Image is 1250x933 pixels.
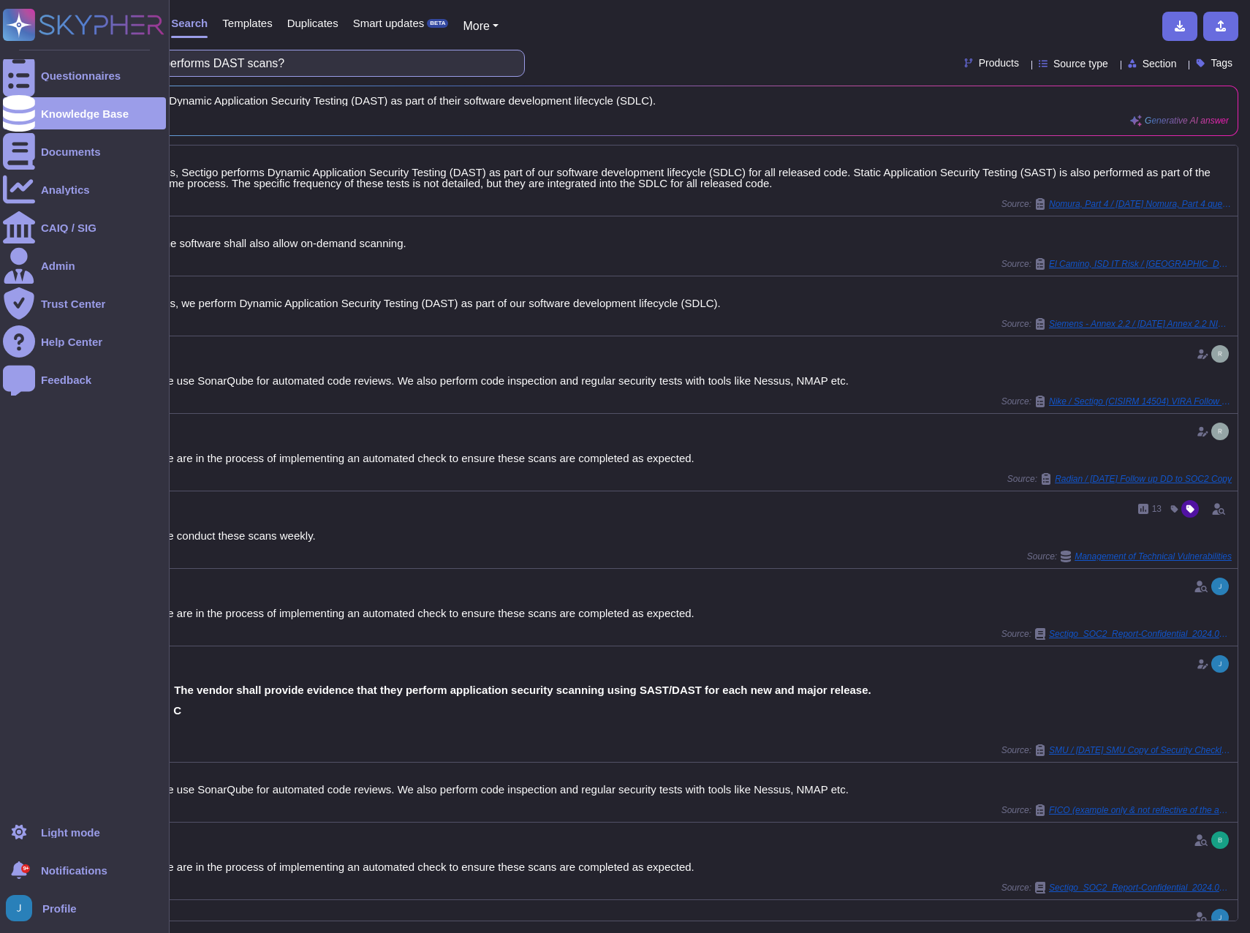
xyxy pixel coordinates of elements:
div: We are in the process of implementing an automated check to ensure these scans are completed as e... [157,861,1232,872]
span: El Camino, ISD IT Risk / [GEOGRAPHIC_DATA], ISD IT Risk [1049,260,1232,268]
span: Source: [1001,258,1232,270]
a: Questionnaires [3,59,166,91]
a: Feedback [3,363,166,396]
img: user [1211,831,1229,849]
span: Nomura, Part 4 / [DATE] Nomura, Part 4 questions from email [1049,200,1232,208]
span: Source: [1001,396,1232,407]
span: Source: [1001,804,1232,816]
img: user [6,895,32,921]
div: Yes, Sectigo performs Dynamic Application Security Testing (DAST) as part of our software develop... [157,167,1232,189]
div: Questionnaires [41,70,121,81]
div: Help Center [41,336,102,347]
div: Documents [41,146,101,157]
span: Source: [1001,318,1232,330]
div: Trust Center [41,298,105,309]
img: user [1211,909,1229,926]
div: We use SonarQube for automated code reviews. We also perform code inspection and regular security... [157,375,1232,386]
span: Yes, Sectigo performs Dynamic Application Security Testing (DAST) as part of their software devel... [59,95,1229,106]
div: We conduct these scans weekly. [157,530,1232,541]
span: Source: [1007,473,1232,485]
span: Sectigo_SOC2_Report-Confidential_2024.03.31SECURED.pdf [1049,630,1232,638]
input: Search a question or template... [58,50,510,76]
span: Source: [1001,628,1232,640]
img: user [1211,423,1229,440]
img: user [1211,655,1229,673]
button: user [3,892,42,924]
span: 13 [1152,505,1162,513]
div: The software shall also allow on-demand scanning. [157,238,1232,249]
span: Nike / Sectigo (CISIRM 14504) VIRA Follow up questions [1049,397,1232,406]
span: Tags [1211,58,1232,68]
div: Feedback [41,374,91,385]
span: Source: [1001,882,1232,894]
div: Analytics [41,184,90,195]
span: Source: [1001,198,1232,210]
div: We are in the process of implementing an automated check to ensure these scans are completed as e... [157,608,1232,619]
div: BETA [427,19,448,28]
div: We use SonarQube for automated code reviews. We also perform code inspection and regular security... [157,784,1232,795]
a: Trust Center [3,287,166,320]
div: Light mode [41,827,100,838]
span: Source type [1053,58,1108,69]
a: Documents [3,135,166,167]
button: More [463,18,499,35]
span: Management of Technical Vulnerabilities [1075,552,1232,561]
span: Radian / [DATE] Follow up DD to SOC2 Copy [1055,475,1232,483]
span: Notifications [41,865,107,876]
span: Profile [42,903,77,914]
a: Help Center [3,325,166,358]
span: Source: [1001,744,1232,756]
b: C [173,705,181,716]
span: Sectigo_SOC2_Report-Confidential_2024.03.31SECURED (2).pdf [1049,883,1232,892]
span: Templates [222,18,272,29]
img: user [1211,345,1229,363]
span: Search [171,18,208,29]
div: CAIQ / SIG [41,222,96,233]
span: More [463,20,489,32]
b: The vendor shall provide evidence that they perform application security scanning using SAST/DAST... [174,684,871,695]
div: We are in the process of implementing an automated check to ensure these scans are completed as e... [157,453,1232,464]
span: Duplicates [287,18,338,29]
a: Analytics [3,173,166,205]
span: Generative AI answer [1145,116,1229,125]
span: SMU / [DATE] SMU Copy of Security Checklist SMU 2025 Copy [1049,746,1232,755]
div: Yes, we perform Dynamic Application Security Testing (DAST) as part of our software development l... [157,298,1232,309]
span: Source: [1027,551,1232,562]
span: Siemens - Annex 2.2 / [DATE] Annex 2.2 NIS2 SaaS Supplier Due Diligence Assessment Copy [1049,320,1232,328]
div: Knowledge Base [41,108,129,119]
span: Section [1143,58,1177,69]
span: Products [979,58,1019,68]
span: Smart updates [353,18,425,29]
a: CAIQ / SIG [3,211,166,243]
div: Admin [41,260,75,271]
img: user [1211,578,1229,595]
a: Knowledge Base [3,97,166,129]
a: Admin [3,249,166,282]
span: FICO (example only & not reflective of the actual survey) / Sectigo, Inc FICO Third Party Risk As... [1049,806,1232,815]
div: 9+ [21,864,30,873]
